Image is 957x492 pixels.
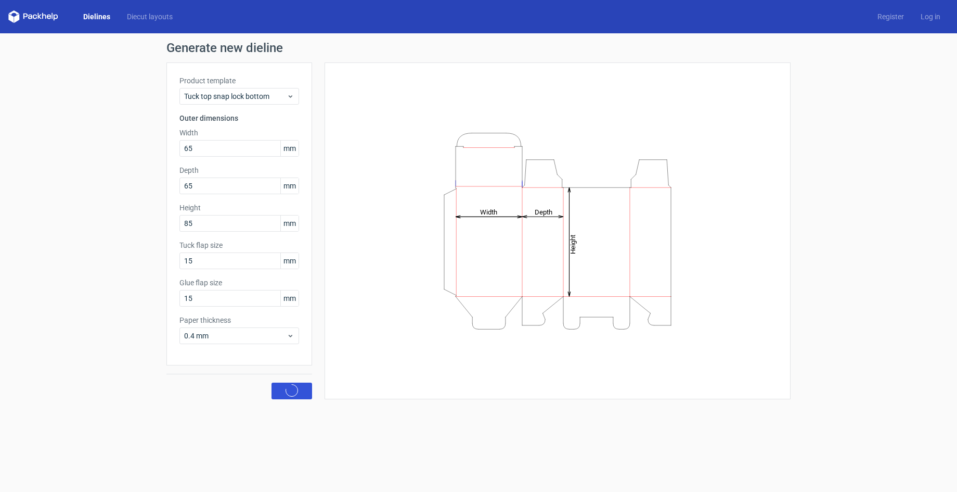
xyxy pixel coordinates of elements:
[280,253,299,269] span: mm
[179,315,299,325] label: Paper thickness
[119,11,181,22] a: Diecut layouts
[179,165,299,175] label: Depth
[166,42,791,54] h1: Generate new dieline
[280,216,299,231] span: mm
[179,113,299,123] h3: Outer dimensions
[280,291,299,306] span: mm
[179,75,299,86] label: Product template
[184,331,287,341] span: 0.4 mm
[179,203,299,213] label: Height
[280,178,299,194] span: mm
[179,128,299,138] label: Width
[569,234,577,254] tspan: Height
[179,277,299,288] label: Glue flap size
[480,208,497,216] tspan: Width
[179,240,299,250] label: Tuck flap size
[280,141,299,156] span: mm
[184,91,287,102] span: Tuck top snap lock bottom
[75,11,119,22] a: Dielines
[912,11,949,22] a: Log in
[869,11,912,22] a: Register
[535,208,552,216] tspan: Depth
